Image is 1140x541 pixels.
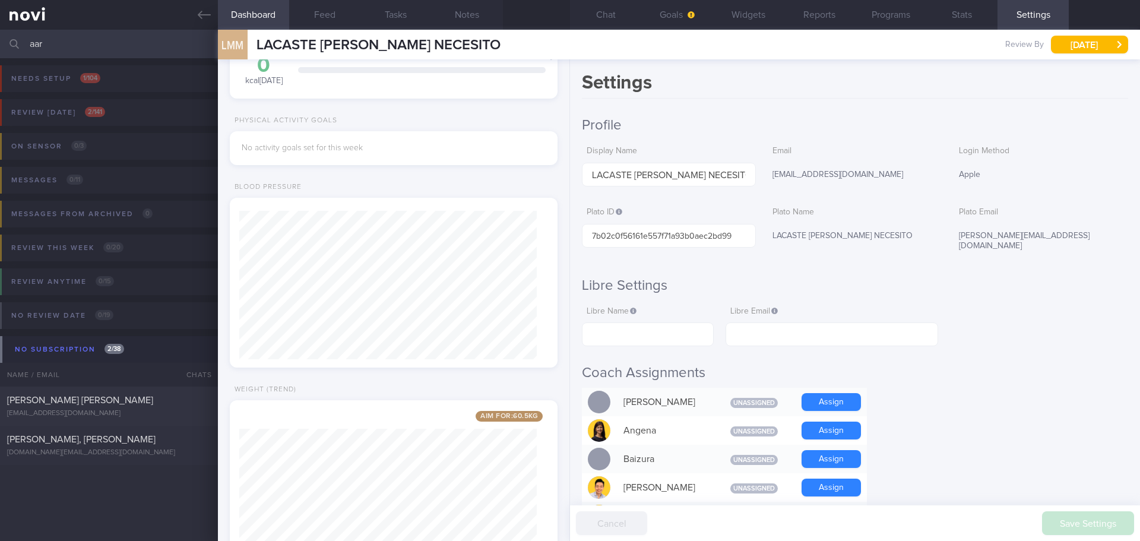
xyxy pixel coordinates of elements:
button: Assign [802,450,861,468]
div: Review anytime [8,274,117,290]
span: 0 / 20 [103,242,123,252]
label: Plato Email [959,207,1123,218]
label: Display Name [587,146,751,157]
div: [DOMAIN_NAME][EMAIL_ADDRESS][DOMAIN_NAME] [7,448,211,457]
span: [PERSON_NAME], [PERSON_NAME] [7,435,156,444]
span: Plato ID [587,208,622,216]
span: 0 [142,208,153,219]
span: 0 / 19 [95,310,113,320]
span: Unassigned [730,398,778,408]
span: 1 / 104 [80,73,100,83]
div: No review date [8,308,116,324]
div: Messages from Archived [8,206,156,222]
div: Chats [170,363,218,387]
div: No activity goals set for this week [242,143,546,154]
label: Plato Name [772,207,937,218]
label: Email [772,146,937,157]
div: [PERSON_NAME] [617,476,712,499]
span: Review By [1005,40,1044,50]
div: Apple [954,163,1128,188]
h1: Settings [582,71,1128,99]
span: 0 / 15 [96,276,114,286]
div: Physical Activity Goals [230,116,337,125]
div: Baizura [617,447,712,471]
span: Libre Email [730,307,778,315]
div: [PERSON_NAME][EMAIL_ADDRESS][DOMAIN_NAME] [954,224,1128,259]
span: Unassigned [730,426,778,436]
label: Login Method [959,146,1123,157]
div: Messages [8,172,86,188]
span: Libre Name [587,307,636,315]
div: Review this week [8,240,126,256]
span: 2 / 38 [104,344,124,354]
div: [EMAIL_ADDRESS][DOMAIN_NAME] [7,409,211,418]
div: [PERSON_NAME] [617,504,712,528]
h2: Profile [582,116,1128,134]
h2: Coach Assignments [582,364,1128,382]
button: Assign [802,393,861,411]
h2: Libre Settings [582,277,1128,295]
div: Blood Pressure [230,183,302,192]
div: Angena [617,419,712,442]
div: Needs setup [8,71,103,87]
div: On sensor [8,138,90,154]
div: [PERSON_NAME] [617,390,712,414]
div: [EMAIL_ADDRESS][DOMAIN_NAME] [768,163,942,188]
span: 0 / 3 [71,141,87,151]
button: Assign [802,422,861,439]
button: [DATE] [1051,36,1128,53]
span: Aim for: 60.5 kg [476,411,543,422]
div: No subscription [12,341,127,357]
button: Assign [802,479,861,496]
span: Unassigned [730,455,778,465]
span: 2 / 141 [85,107,105,117]
div: Review [DATE] [8,105,108,121]
span: [PERSON_NAME] [PERSON_NAME] [7,396,153,405]
div: LACASTE [PERSON_NAME] NECESITO [768,224,942,249]
div: kcal [DATE] [242,55,286,87]
div: 0 [242,55,286,76]
span: LACASTE [PERSON_NAME] NECESITO [256,38,501,52]
span: Unassigned [730,483,778,493]
div: Weight (Trend) [230,385,296,394]
div: LMM [215,23,251,68]
span: 0 / 11 [66,175,83,185]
